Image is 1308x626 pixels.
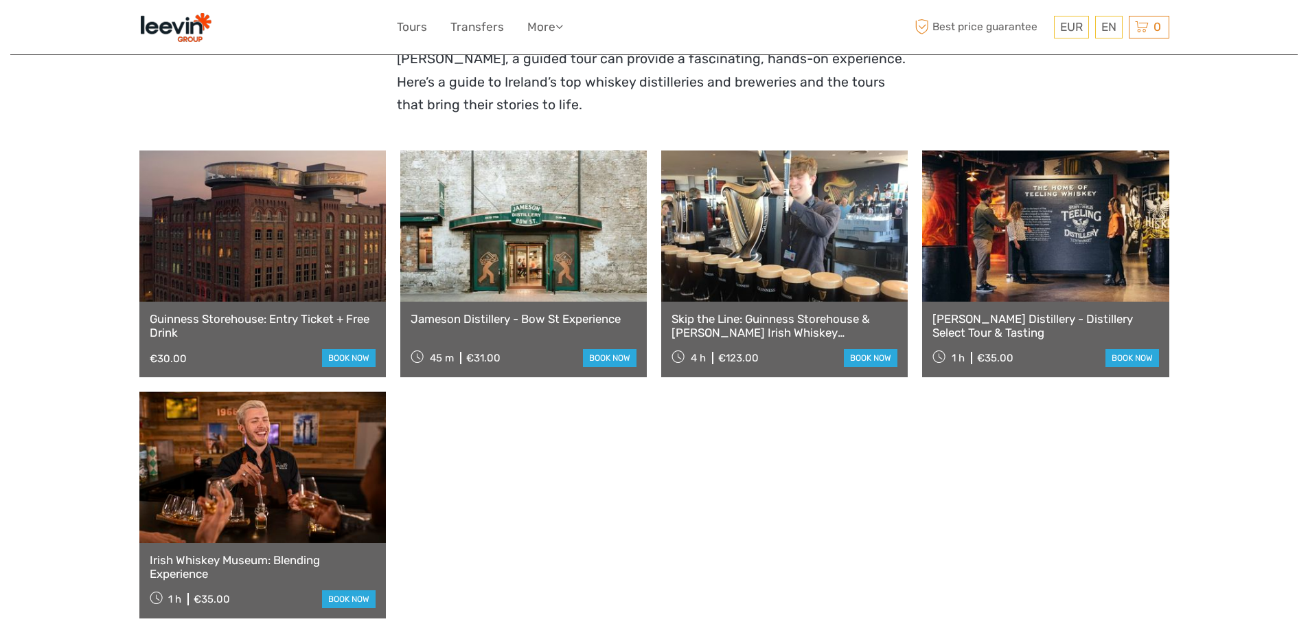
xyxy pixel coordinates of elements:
a: book now [583,349,636,367]
div: €35.00 [977,352,1013,364]
a: book now [322,590,376,608]
a: Irish Whiskey Museum: Blending Experience [150,553,376,581]
span: 0 [1151,20,1163,34]
div: €31.00 [466,352,501,364]
div: EN [1095,16,1123,38]
a: Jameson Distillery - Bow St Experience [411,312,636,326]
a: Tours [397,17,427,37]
a: book now [1105,349,1159,367]
div: €35.00 [194,593,230,605]
a: book now [844,349,897,367]
div: €30.00 [150,353,187,365]
a: book now [322,349,376,367]
img: 2366-9a630715-f217-4e31-8482-dcd93f7091a8_logo_small.png [139,10,212,44]
a: Guinness Storehouse: Entry Ticket + Free Drink [150,312,376,340]
a: [PERSON_NAME] Distillery - Distillery Select Tour & Tasting [932,312,1158,340]
span: 1 h [168,593,181,605]
a: Skip the Line: Guinness Storehouse & [PERSON_NAME] Irish Whiskey Experience Tour [672,312,897,340]
span: EUR [1060,20,1083,34]
a: Transfers [450,17,504,37]
div: €123.00 [718,352,759,364]
span: Best price guarantee [912,16,1051,38]
span: 1 h [952,352,965,364]
button: Open LiveChat chat widget [158,21,174,38]
a: More [527,17,563,37]
span: 45 m [430,352,454,364]
span: 4 h [691,352,706,364]
p: We're away right now. Please check back later! [19,24,155,35]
